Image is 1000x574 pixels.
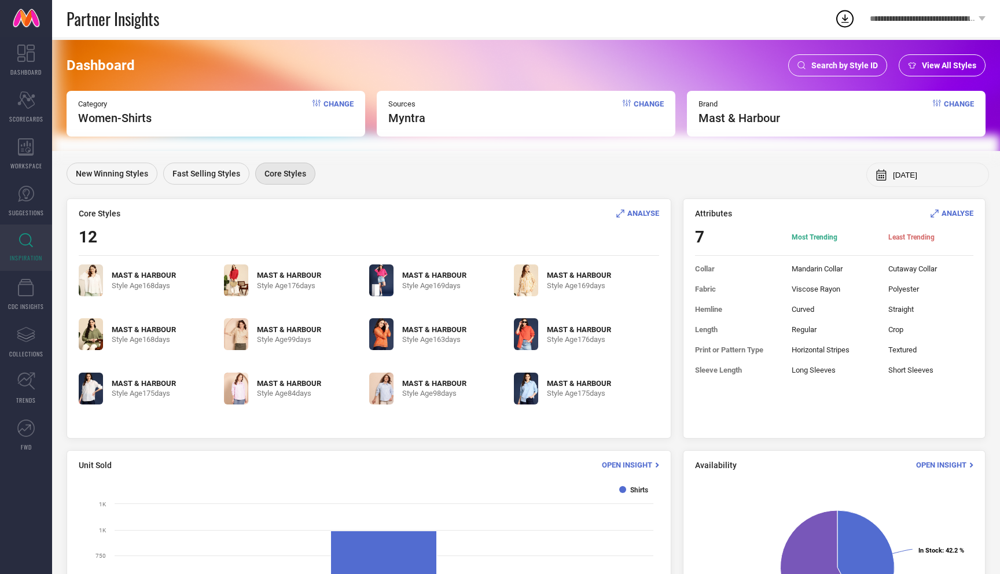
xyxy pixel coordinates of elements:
[369,264,394,296] img: 37c8db5d-edfd-4586-8fb1-8ed2146d852f1709121348134-Mast--Harbour-Women-Shirts-7731709121347704-1.jpg
[695,461,737,470] span: Availability
[369,373,394,404] img: 02b6c54b-aeba-4a1d-a10c-f1c2111c67061745929829772-Mast--Harbour-Women-Shirts-7101745929829194-1.jpg
[257,281,321,290] span: Style Age 176 days
[627,209,659,218] span: ANALYSE
[695,227,780,246] span: 7
[402,271,466,279] span: MAST & HARBOUR
[257,389,321,398] span: Style Age 84 days
[9,115,43,123] span: SCORECARDS
[942,209,973,218] span: ANALYSE
[547,271,611,279] span: MAST & HARBOUR
[931,208,973,219] div: Analyse
[916,459,973,470] div: Open Insight
[918,547,964,554] text: : 42.2 %
[112,271,176,279] span: MAST & HARBOUR
[388,111,425,125] span: myntra
[888,305,973,314] span: Straight
[792,285,877,293] span: Viscose Rayon
[698,100,780,108] span: Brand
[79,461,112,470] span: Unit Sold
[514,373,538,404] img: f98ce14f-cffb-4402-9116-8b4fe409c83f1709121314637-Mast--Harbour-Women-Shirts-6481709121314239-1.jpg
[811,61,878,70] span: Search by Style ID
[224,264,248,296] img: c025e985-1748-4e0a-a023-169f28149c3b1722924613046-Mast--Harbour-Cherry-Red-Chest-Pocket-Detailed-...
[792,325,877,334] span: Regular
[224,373,248,404] img: 3b7e0b54-cc65-474d-8534-e95b593c6bea1745929867578-Mast--Harbour-Women-Shirts-5451745929867011-3.jpg
[79,373,103,404] img: b0eec96f-048d-4d7f-adf3-3362bdb778df1709120037711-Mast--Harbour-Women-Shirts-5591709120037232-1.jpg
[79,227,97,246] span: 12
[112,335,176,344] span: Style Age 168 days
[547,379,611,388] span: MAST & HARBOUR
[402,325,466,334] span: MAST & HARBOUR
[547,281,611,290] span: Style Age 169 days
[323,100,354,125] span: Change
[888,366,973,374] span: Short Sleeves
[630,486,648,494] text: Shirts
[634,100,664,125] span: Change
[888,264,973,273] span: Cutaway Collar
[79,318,103,350] img: ff875c21-1584-493c-ade2-07d59f6d1c0c1722579866728-Mast--Harbour-Women-Shirts-4541722579866171-1.jpg
[695,285,780,293] span: Fabric
[695,305,780,314] span: Hemline
[224,318,248,350] img: 677b9537-6585-418b-98b4-6be9749449661745929806834-Mast--Harbour-Women-Shirts-5131745929806127-1.jpg
[8,302,44,311] span: CDC INSIGHTS
[695,264,780,273] span: Collar
[834,8,855,29] div: Open download list
[888,233,973,242] span: Least Trending
[172,169,240,178] span: Fast Selling Styles
[79,264,103,296] img: 75086432-af4d-4799-afb9-61a03e4db1a31722851791133-Mast--Harbour-Women-Shirts-2131722851790754-1.jpg
[602,461,652,469] span: Open Insight
[79,209,120,218] span: Core Styles
[264,169,306,178] span: Core Styles
[9,349,43,358] span: COLLECTIONS
[76,169,148,178] span: New Winning Styles
[78,100,152,108] span: Category
[67,7,159,31] span: Partner Insights
[792,366,877,374] span: Long Sleeves
[257,325,321,334] span: MAST & HARBOUR
[402,379,466,388] span: MAST & HARBOUR
[369,318,394,350] img: 6be6a47c-5fbe-4ee1-9d8c-d54d404a64ea1709119709681-Mast--Harbour-Women-Shirts-1891709119709344-1.jpg
[402,335,466,344] span: Style Age 163 days
[695,366,780,374] span: Sleeve Length
[916,461,966,469] span: Open Insight
[514,318,538,350] img: 7234a2e5-2ff9-4e83-bcf8-391b680fa6581709121331271-Mast--Harbour-Women-Shirts-8941709121330867-1.jpg
[10,253,42,262] span: INSPIRATION
[698,111,780,125] span: mast & harbour
[893,171,980,179] input: Select month
[21,443,32,451] span: FWD
[10,161,42,170] span: WORKSPACE
[602,459,659,470] div: Open Insight
[99,501,106,507] text: 1K
[695,325,780,334] span: Length
[888,285,973,293] span: Polyester
[695,345,780,354] span: Print or Pattern Type
[388,100,425,108] span: Sources
[402,389,466,398] span: Style Age 98 days
[792,264,877,273] span: Mandarin Collar
[547,325,611,334] span: MAST & HARBOUR
[695,209,732,218] span: Attributes
[514,264,538,296] img: 2170ae63-d7f6-42f3-8ede-150aef8690df1722850589342-Mast--Harbour-Women-Shirts-7771722850588723-1.jpg
[402,281,466,290] span: Style Age 169 days
[257,379,321,388] span: MAST & HARBOUR
[78,111,152,125] span: Women-Shirts
[922,61,976,70] span: View All Styles
[918,547,942,554] tspan: In Stock
[112,281,176,290] span: Style Age 168 days
[792,305,877,314] span: Curved
[112,325,176,334] span: MAST & HARBOUR
[547,335,611,344] span: Style Age 176 days
[10,68,42,76] span: DASHBOARD
[257,335,321,344] span: Style Age 99 days
[888,325,973,334] span: Crop
[547,389,611,398] span: Style Age 175 days
[792,345,877,354] span: Horizontal Stripes
[616,208,659,219] div: Analyse
[792,233,877,242] span: Most Trending
[112,379,176,388] span: MAST & HARBOUR
[99,527,106,533] text: 1K
[9,208,44,217] span: SUGGESTIONS
[257,271,321,279] span: MAST & HARBOUR
[888,345,973,354] span: Textured
[95,553,106,559] text: 750
[944,100,974,125] span: Change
